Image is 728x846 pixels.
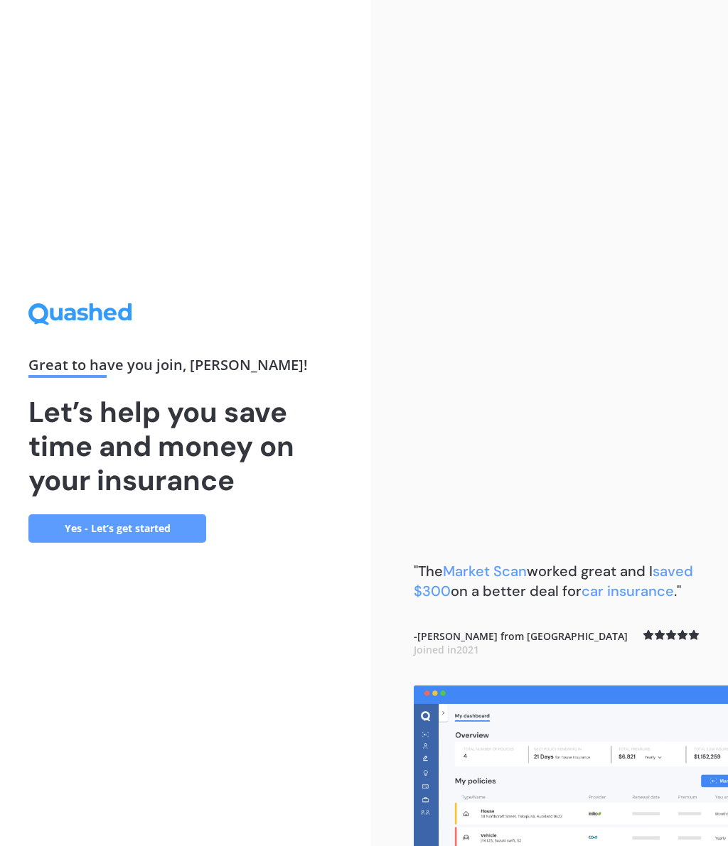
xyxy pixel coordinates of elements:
span: Joined in 2021 [414,643,479,656]
div: Great to have you join , [PERSON_NAME] ! [28,358,343,378]
span: car insurance [582,582,674,600]
b: - [PERSON_NAME] from [GEOGRAPHIC_DATA] [414,629,628,657]
b: "The worked great and I on a better deal for ." [414,562,693,600]
span: Market Scan [443,562,527,580]
a: Yes - Let’s get started [28,514,206,543]
span: saved $300 [414,562,693,600]
img: dashboard.webp [414,685,728,846]
h1: Let’s help you save time and money on your insurance [28,395,343,497]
